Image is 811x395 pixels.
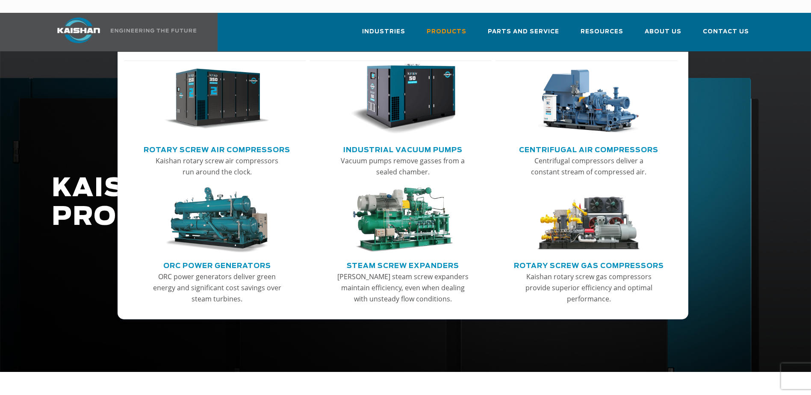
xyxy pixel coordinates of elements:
[536,187,641,253] img: thumb-Rotary-Screw-Gas-Compressors
[427,27,466,37] span: Products
[144,142,290,155] a: Rotary Screw Air Compressors
[164,187,269,253] img: thumb-ORC-Power-Generators
[47,18,111,43] img: kaishan logo
[47,13,198,51] a: Kaishan USA
[488,21,559,50] a: Parts and Service
[581,27,623,37] span: Resources
[581,21,623,50] a: Resources
[150,155,284,177] p: Kaishan rotary screw air compressors run around the clock.
[336,271,469,304] p: [PERSON_NAME] steam screw expanders maintain efficiency, even when dealing with unsteady flow con...
[703,27,749,37] span: Contact Us
[350,64,455,135] img: thumb-Industrial-Vacuum-Pumps
[488,27,559,37] span: Parts and Service
[150,271,284,304] p: ORC power generators deliver green energy and significant cost savings over steam turbines.
[111,29,196,32] img: Engineering the future
[514,258,664,271] a: Rotary Screw Gas Compressors
[536,64,641,135] img: thumb-Centrifugal-Air-Compressors
[343,142,463,155] a: Industrial Vacuum Pumps
[427,21,466,50] a: Products
[163,258,271,271] a: ORC Power Generators
[336,155,469,177] p: Vacuum pumps remove gasses from a sealed chamber.
[703,21,749,50] a: Contact Us
[522,271,655,304] p: Kaishan rotary screw gas compressors provide superior efficiency and optimal performance.
[52,174,640,232] h1: KAISHAN PRODUCTS
[362,27,405,37] span: Industries
[362,21,405,50] a: Industries
[350,187,455,253] img: thumb-Steam-Screw-Expanders
[519,142,658,155] a: Centrifugal Air Compressors
[347,258,459,271] a: Steam Screw Expanders
[645,21,681,50] a: About Us
[164,64,269,135] img: thumb-Rotary-Screw-Air-Compressors
[522,155,655,177] p: Centrifugal compressors deliver a constant stream of compressed air.
[645,27,681,37] span: About Us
